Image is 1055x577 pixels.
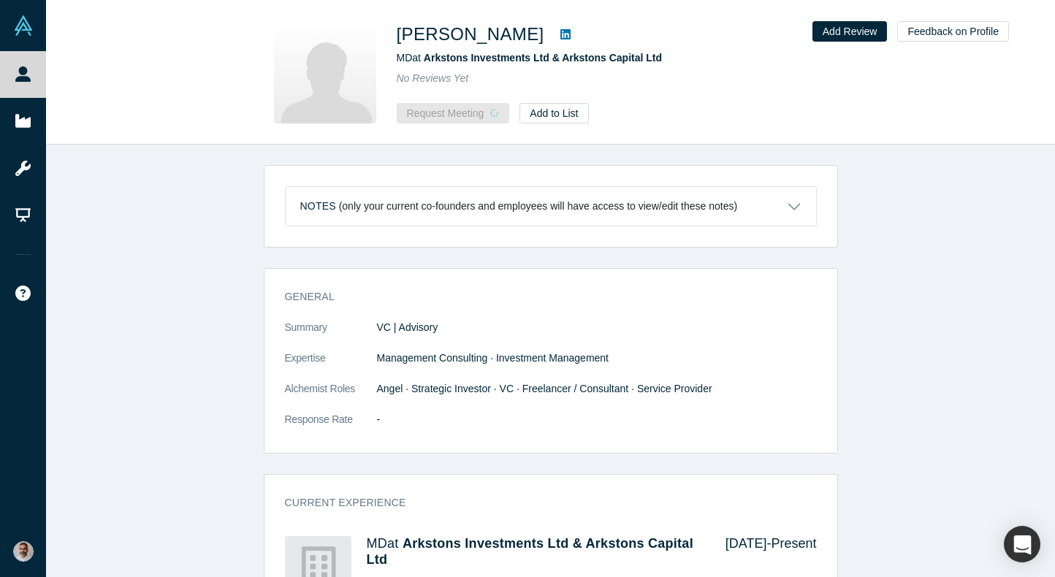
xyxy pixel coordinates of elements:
[397,72,469,84] span: No Reviews Yet
[285,351,377,381] dt: Expertise
[339,200,738,213] p: (only your current co-founders and employees will have access to view/edit these notes)
[13,541,34,562] img: Gotam Bhardwaj's Account
[377,381,817,397] dd: Angel · Strategic Investor · VC · Freelancer / Consultant · Service Provider
[424,52,662,64] a: Arkstons Investments Ltd & Arkstons Capital Ltd
[377,412,817,427] dd: -
[13,15,34,36] img: Alchemist Vault Logo
[397,52,663,64] span: MD at
[367,536,693,567] a: Arkstons Investments Ltd & Arkstons Capital Ltd
[367,536,705,568] h4: MD at
[300,199,336,214] h3: Notes
[274,21,376,123] img: Binesh Balan's Profile Image
[285,495,796,511] h3: Current Experience
[397,21,544,47] h1: [PERSON_NAME]
[377,352,609,364] span: Management Consulting · Investment Management
[519,103,588,123] button: Add to List
[285,381,377,412] dt: Alchemist Roles
[377,320,817,335] p: VC | Advisory
[286,187,816,226] button: Notes (only your current co-founders and employees will have access to view/edit these notes)
[897,21,1009,42] button: Feedback on Profile
[285,412,377,443] dt: Response Rate
[285,320,377,351] dt: Summary
[397,103,510,123] button: Request Meeting
[285,289,796,305] h3: General
[812,21,888,42] button: Add Review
